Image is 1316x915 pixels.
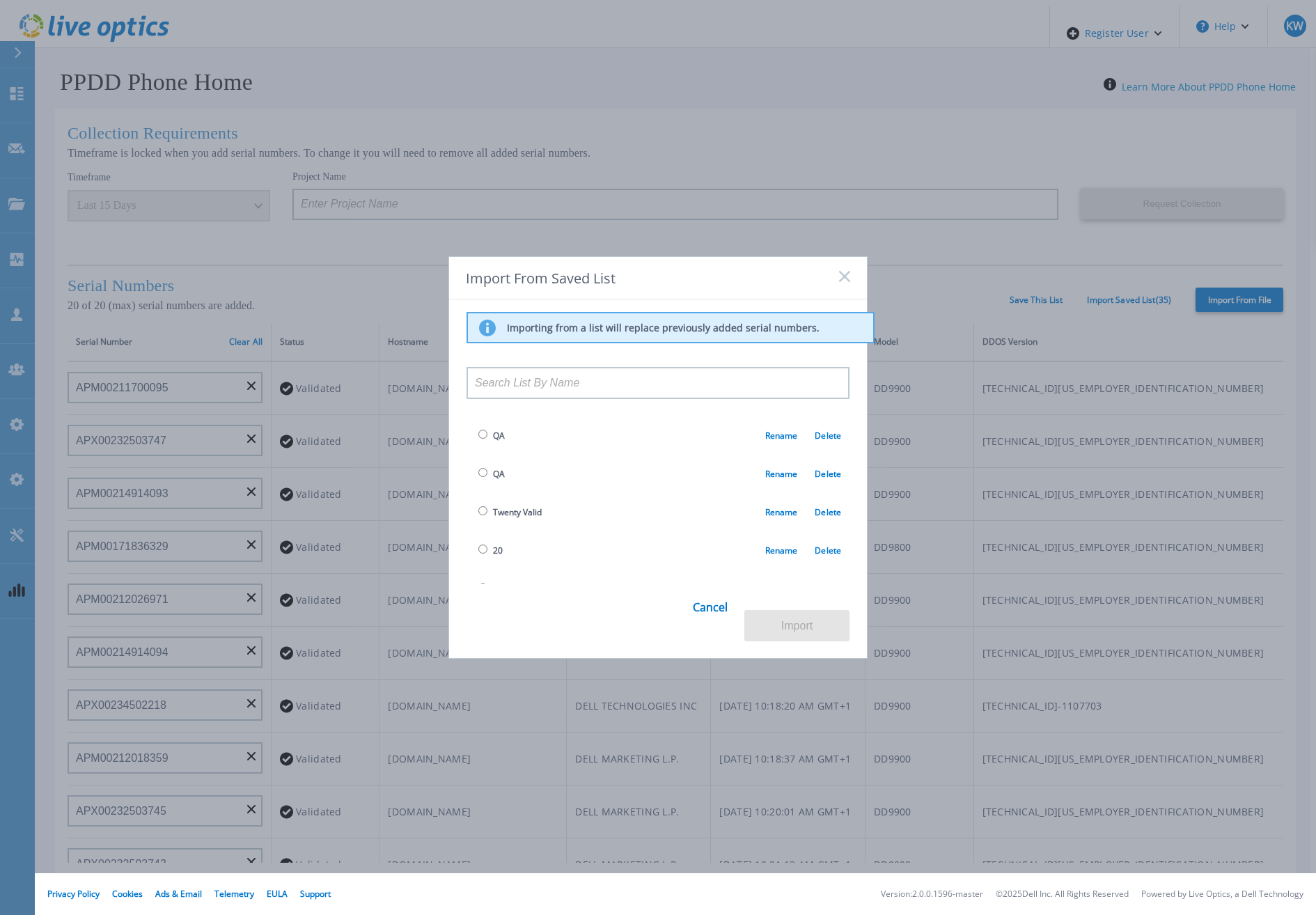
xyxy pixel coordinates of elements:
a: Rename [765,545,798,556]
a: Rename [765,430,798,441]
li: © 2025 Dell Inc. All Rights Reserved [996,890,1129,899]
span: Twenty Valid [493,506,542,518]
a: Ads & Email [155,888,202,900]
a: Cookies [112,888,143,900]
a: Delete [797,506,841,518]
span: 20 [493,545,503,556]
input: Search List By Name [467,367,849,399]
span: QA [493,468,505,480]
span: 10 [493,583,503,595]
a: Support [300,888,331,900]
p: Importing from a list will replace previously added serial numbers. [507,322,820,334]
li: Powered by Live Optics, a Dell Technology [1141,890,1303,899]
span: QA [493,430,505,441]
a: Delete [797,545,841,556]
a: Rename [765,583,798,595]
a: Delete [797,468,841,480]
a: Rename [765,468,798,480]
li: Version: 2.0.0.1596-master [881,890,983,899]
button: Import [744,610,849,641]
a: Cancel [693,589,728,642]
a: Delete [797,583,841,595]
a: Telemetry [214,888,254,900]
span: Import From Saved List [466,269,616,288]
a: Privacy Policy [47,888,100,900]
a: Rename [765,506,798,518]
a: Delete [797,430,841,441]
a: EULA [267,888,288,900]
